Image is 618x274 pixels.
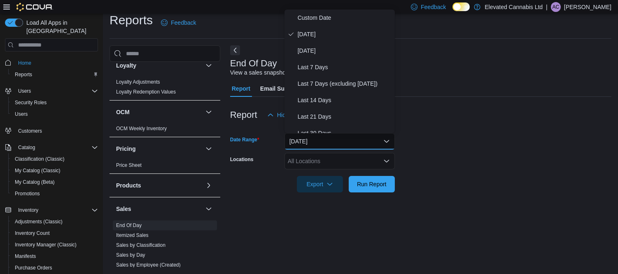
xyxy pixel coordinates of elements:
[12,70,98,80] span: Reports
[15,265,52,271] span: Purchase Orders
[12,228,98,238] span: Inventory Count
[8,165,101,176] button: My Catalog (Classic)
[12,177,98,187] span: My Catalog (Beta)
[116,126,167,131] a: OCM Weekly Inventory
[232,80,250,97] span: Report
[298,62,392,72] span: Last 7 Days
[15,126,45,136] a: Customers
[15,190,40,197] span: Promotions
[110,77,220,100] div: Loyalty
[110,12,153,28] h1: Reports
[116,232,149,238] a: Itemized Sales
[15,241,77,248] span: Inventory Manager (Classic)
[18,88,31,94] span: Users
[110,160,220,173] div: Pricing
[564,2,611,12] p: [PERSON_NAME]
[18,60,31,66] span: Home
[116,262,181,268] a: Sales by Employee (Created)
[383,158,390,164] button: Open list of options
[8,262,101,274] button: Purchase Orders
[298,128,392,138] span: Last 30 Days
[551,2,561,12] div: Ashley Carter
[230,45,240,55] button: Next
[12,98,98,108] span: Security Roles
[12,263,56,273] a: Purchase Orders
[12,109,31,119] a: Users
[116,145,135,153] h3: Pricing
[8,239,101,251] button: Inventory Manager (Classic)
[2,125,101,137] button: Customers
[230,156,254,163] label: Locations
[298,112,392,122] span: Last 21 Days
[15,156,65,162] span: Classification (Classic)
[15,218,63,225] span: Adjustments (Classic)
[15,71,32,78] span: Reports
[116,262,181,268] span: Sales by Employee (Created)
[230,136,259,143] label: Date Range
[116,61,136,70] h3: Loyalty
[12,166,64,176] a: My Catalog (Classic)
[298,13,392,23] span: Custom Date
[12,251,39,261] a: Manifests
[230,110,257,120] h3: Report
[8,69,101,80] button: Reports
[230,59,277,68] h3: End Of Day
[15,126,98,136] span: Customers
[8,108,101,120] button: Users
[116,242,166,248] a: Sales by Classification
[15,143,38,152] button: Catalog
[116,61,202,70] button: Loyalty
[264,107,324,123] button: Hide Parameters
[23,19,98,35] span: Load All Apps in [GEOGRAPHIC_DATA]
[553,2,560,12] span: AC
[12,240,98,250] span: Inventory Manager (Classic)
[297,176,343,192] button: Export
[8,227,101,239] button: Inventory Count
[12,217,66,227] a: Adjustments (Classic)
[8,251,101,262] button: Manifests
[116,162,142,168] a: Price Sheet
[298,46,392,56] span: [DATE]
[8,153,101,165] button: Classification (Classic)
[298,29,392,39] span: [DATE]
[15,253,36,260] span: Manifests
[285,9,395,133] div: Select listbox
[15,143,98,152] span: Catalog
[485,2,543,12] p: Elevated Cannabis Ltd
[18,128,42,134] span: Customers
[15,57,98,68] span: Home
[16,3,53,11] img: Cova
[204,204,214,214] button: Sales
[12,98,50,108] a: Security Roles
[12,189,98,199] span: Promotions
[116,89,176,95] span: Loyalty Redemption Values
[357,180,387,188] span: Run Report
[116,222,142,229] span: End Of Day
[12,166,98,176] span: My Catalog (Classic)
[204,107,214,117] button: OCM
[116,108,202,116] button: OCM
[15,86,98,96] span: Users
[12,240,80,250] a: Inventory Manager (Classic)
[116,205,202,213] button: Sales
[15,99,47,106] span: Security Roles
[2,204,101,216] button: Inventory
[15,205,42,215] button: Inventory
[116,205,131,213] h3: Sales
[204,180,214,190] button: Products
[15,179,55,185] span: My Catalog (Beta)
[12,228,53,238] a: Inventory Count
[12,154,68,164] a: Classification (Classic)
[158,14,199,31] a: Feedback
[116,181,141,190] h3: Products
[116,145,202,153] button: Pricing
[15,205,98,215] span: Inventory
[298,79,392,89] span: Last 7 Days (excluding [DATE])
[12,189,43,199] a: Promotions
[2,56,101,68] button: Home
[15,58,35,68] a: Home
[116,252,145,258] span: Sales by Day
